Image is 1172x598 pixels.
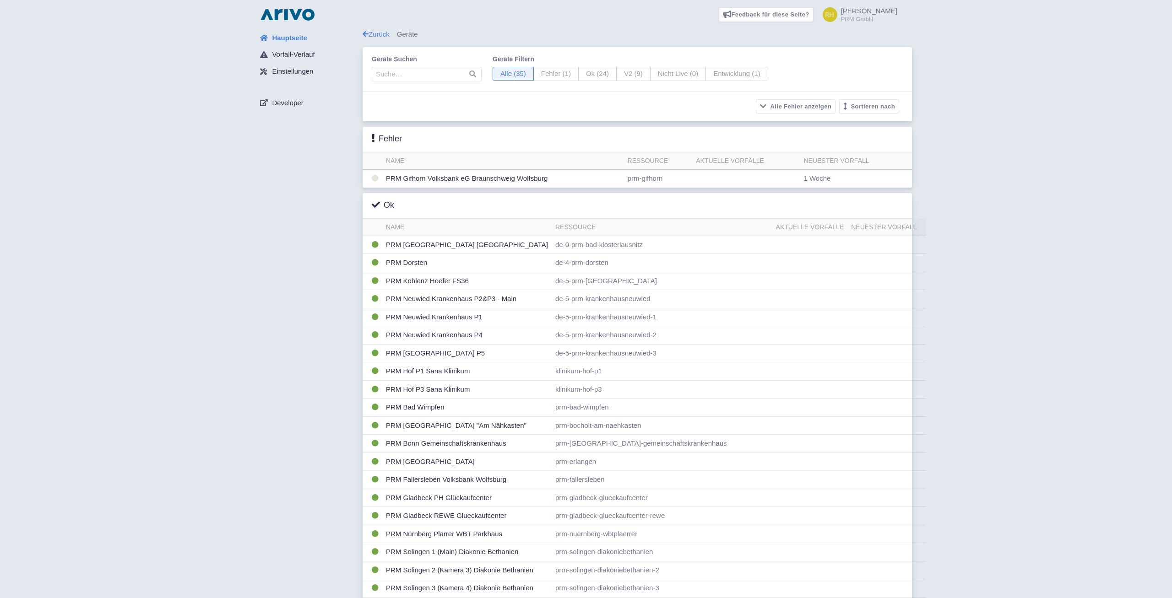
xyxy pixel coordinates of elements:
td: prm-gifhorn [624,170,693,188]
label: Geräte filtern [493,54,768,64]
td: prm-gladbeck-glueckaufcenter [552,489,772,507]
span: Vorfall-Verlauf [272,49,315,60]
td: PRM Dorsten [382,254,552,272]
td: PRM Fallersleben Volksbank Wolfsburg [382,471,552,489]
div: Geräte [363,29,912,40]
td: PRM Neuwied Krankenhaus P1 [382,308,552,326]
td: PRM Koblenz Hoefer FS36 [382,272,552,290]
td: PRM [GEOGRAPHIC_DATA] "Am Nähkasten" [382,416,552,435]
td: PRM [GEOGRAPHIC_DATA] P5 [382,344,552,362]
td: PRM Gifhorn Volksbank eG Braunschweig Wolfsburg [382,170,624,188]
img: logo [258,7,317,22]
a: Hauptseite [253,29,363,47]
span: Developer [272,98,303,108]
a: Zurück [363,30,390,38]
td: prm-solingen-diakoniebethanien [552,543,772,561]
span: Ok (24) [578,67,617,81]
td: PRM Bonn Gemeinschaftskrankenhaus [382,435,552,453]
td: PRM Hof P3 Sana Klinikum [382,380,552,399]
button: Sortieren nach [839,99,899,113]
th: Aktuelle Vorfälle [772,219,848,236]
th: Name [382,152,624,170]
span: 1 Woche [803,174,830,182]
td: prm-gladbeck-glueckaufcenter-rewe [552,507,772,525]
td: de-5-prm-krankenhausneuwied-3 [552,344,772,362]
td: prm-solingen-diakoniebethanien-3 [552,579,772,598]
span: Fehler (1) [533,67,579,81]
th: Aktuelle Vorfälle [692,152,800,170]
a: Feedback für diese Seite? [719,7,814,22]
td: PRM Hof P1 Sana Klinikum [382,362,552,381]
td: de-5-prm-krankenhausneuwied-1 [552,308,772,326]
td: de-0-prm-bad-klosterlausnitz [552,236,772,254]
th: Ressource [624,152,693,170]
td: de-5-prm-krankenhausneuwied [552,290,772,308]
td: PRM Gladbeck PH Glückaufcenter [382,489,552,507]
td: PRM [GEOGRAPHIC_DATA] [382,453,552,471]
td: prm-fallersleben [552,471,772,489]
td: klinikum-hof-p1 [552,362,772,381]
label: Geräte suchen [372,54,482,64]
span: Hauptseite [272,33,307,43]
h3: Fehler [372,134,402,144]
td: prm-nuernberg-wbtplaerrer [552,525,772,543]
span: Alle (35) [493,67,534,81]
button: Alle Fehler anzeigen [756,99,836,113]
td: klinikum-hof-p3 [552,380,772,399]
th: Neuester Vorfall [847,219,926,236]
span: [PERSON_NAME] [841,7,897,15]
span: Entwicklung (1) [705,67,768,81]
input: Suche… [372,67,482,81]
a: Developer [253,94,363,112]
td: de-5-prm-krankenhausneuwied-2 [552,326,772,345]
span: V2 (9) [616,67,651,81]
span: Einstellungen [272,66,313,77]
td: prm-bad-wimpfen [552,399,772,417]
h3: Ok [372,200,394,210]
td: PRM Solingen 1 (Main) Diakonie Bethanien [382,543,552,561]
th: Name [382,219,552,236]
a: [PERSON_NAME] PRM GmbH [817,7,897,22]
td: PRM Neuwied Krankenhaus P4 [382,326,552,345]
td: PRM Neuwied Krankenhaus P2&P3 - Main [382,290,552,308]
td: PRM [GEOGRAPHIC_DATA] [GEOGRAPHIC_DATA] [382,236,552,254]
span: Nicht Live (0) [650,67,706,81]
td: prm-[GEOGRAPHIC_DATA]-gemeinschaftskrankenhaus [552,435,772,453]
td: PRM Bad Wimpfen [382,399,552,417]
td: de-5-prm-[GEOGRAPHIC_DATA] [552,272,772,290]
a: Einstellungen [253,63,363,81]
a: Vorfall-Verlauf [253,46,363,64]
td: PRM Solingen 3 (Kamera 4) Diakonie Bethanien [382,579,552,598]
td: prm-solingen-diakoniebethanien-2 [552,561,772,579]
th: Ressource [552,219,772,236]
td: prm-erlangen [552,453,772,471]
th: Neuester Vorfall [800,152,912,170]
small: PRM GmbH [841,16,897,22]
td: PRM Nürnberg Plärrer WBT Parkhaus [382,525,552,543]
td: PRM Solingen 2 (Kamera 3) Diakonie Bethanien [382,561,552,579]
td: PRM Gladbeck REWE Glueckaufcenter [382,507,552,525]
td: prm-bocholt-am-naehkasten [552,416,772,435]
td: de-4-prm-dorsten [552,254,772,272]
